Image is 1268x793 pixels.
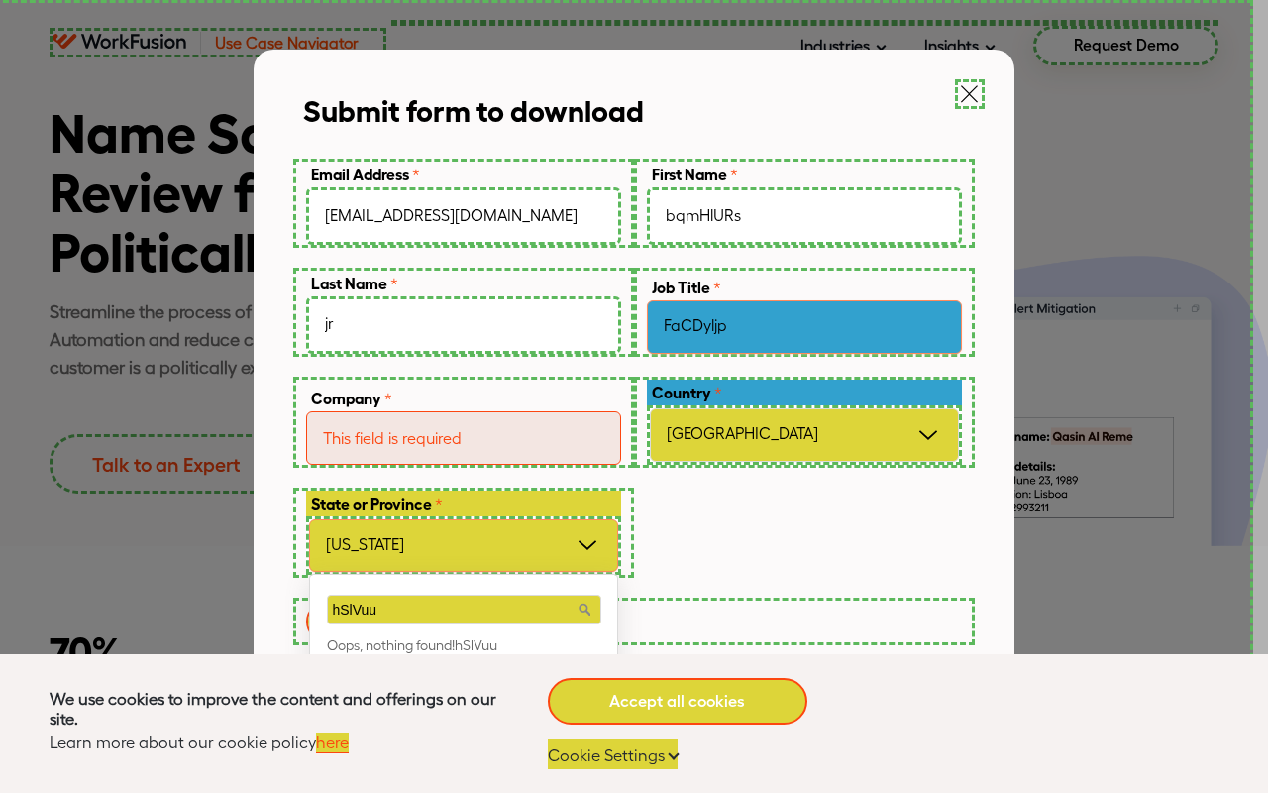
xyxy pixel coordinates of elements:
input: Submit [308,603,506,640]
div: Submit form to download [303,89,965,129]
label: State or Province [306,491,621,516]
label: Company [306,386,621,411]
div: We use cookies to improve the content and offerings on our site. [50,689,497,729]
li: Oops, nothing found! [310,632,617,662]
a: Cookie Settings [548,739,678,769]
a: Accept all cookies [548,678,807,725]
label: Email Address [306,162,621,187]
span: hSlVuu [455,636,497,653]
label: Country [647,380,962,405]
label: First Name [647,162,962,187]
label: Job Title [647,275,962,300]
label: Last Name [306,271,621,296]
div: Learn more about our cookie policy [50,733,349,753]
a: here [316,733,349,753]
